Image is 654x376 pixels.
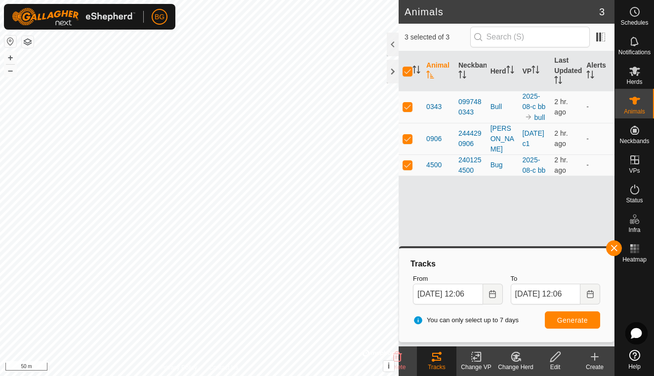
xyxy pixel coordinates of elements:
a: Help [615,346,654,374]
th: VP [519,51,551,91]
div: Tracks [409,258,604,270]
span: Aug 14, 2025, 9:37 AM [554,129,568,148]
h2: Animals [405,6,599,18]
a: [DATE] c1 [523,129,544,148]
p-sorticon: Activate to sort [554,77,562,85]
span: Help [628,364,641,370]
span: VPs [629,168,640,174]
div: Bug [490,160,515,170]
div: [PERSON_NAME] [490,123,515,154]
span: Aug 14, 2025, 9:38 AM [554,156,568,174]
img: Gallagher Logo [12,8,135,26]
button: Choose Date [483,284,503,304]
p-sorticon: Activate to sort [412,67,420,75]
span: i [388,362,390,370]
span: Generate [557,316,588,324]
div: Change Herd [496,363,535,372]
button: Map Layers [22,36,34,48]
div: Change VP [456,363,496,372]
th: Animal [422,51,454,91]
th: Herd [487,51,519,91]
span: Schedules [620,20,648,26]
span: Neckbands [619,138,649,144]
a: bull [534,113,545,121]
span: Aug 14, 2025, 9:39 AM [554,98,568,116]
span: Status [626,197,643,203]
div: Create [575,363,614,372]
p-sorticon: Activate to sort [531,67,539,75]
input: Search (S) [470,27,590,47]
span: 0343 [426,102,442,112]
span: 4500 [426,160,442,170]
p-sorticon: Activate to sort [586,72,594,80]
p-sorticon: Activate to sort [506,67,514,75]
p-sorticon: Activate to sort [426,72,434,80]
div: Tracks [417,363,456,372]
button: + [4,52,16,64]
button: i [383,361,394,372]
span: You can only select up to 7 days [413,315,519,325]
th: Neckband [454,51,487,91]
th: Last Updated [550,51,582,91]
img: to [525,113,532,121]
div: 2401254500 [458,155,483,176]
span: Herds [626,79,642,85]
span: 3 [599,4,605,19]
span: Animals [624,109,645,114]
span: Notifications [618,49,651,55]
p-sorticon: Activate to sort [458,72,466,80]
a: Privacy Policy [161,363,198,372]
div: 0997480343 [458,97,483,117]
td: - [582,123,614,154]
span: 0906 [426,134,442,144]
span: Heatmap [622,257,647,263]
a: 2025-08-c bb [523,156,546,174]
label: To [511,274,600,284]
button: – [4,65,16,76]
div: 2444290906 [458,128,483,149]
th: Alerts [582,51,614,91]
div: Bull [490,102,515,112]
button: Reset Map [4,36,16,47]
a: Contact Us [209,363,238,372]
td: - [582,154,614,176]
a: 2025-08-c bb [523,92,546,111]
button: Generate [545,311,600,329]
label: From [413,274,502,284]
span: 3 selected of 3 [405,32,470,42]
span: Infra [628,227,640,233]
span: BG [155,12,164,22]
button: Choose Date [580,284,600,304]
div: Edit [535,363,575,372]
td: - [582,91,614,123]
